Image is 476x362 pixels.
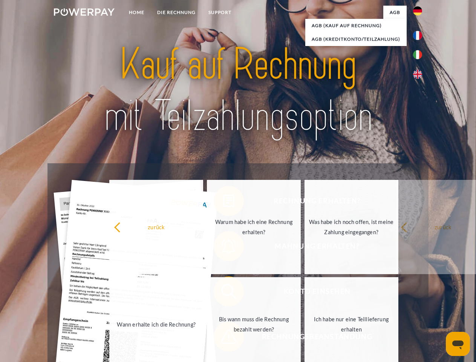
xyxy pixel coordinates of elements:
a: AGB (Kauf auf Rechnung) [305,19,407,32]
a: AGB (Kreditkonto/Teilzahlung) [305,32,407,46]
a: DIE RECHNUNG [151,6,202,19]
iframe: Schaltfläche zum Öffnen des Messaging-Fensters [446,332,470,356]
img: en [413,70,422,79]
img: fr [413,31,422,40]
img: de [413,6,422,15]
div: Bis wann muss die Rechnung bezahlt werden? [211,314,296,334]
a: SUPPORT [202,6,238,19]
a: Home [122,6,151,19]
div: Was habe ich noch offen, ist meine Zahlung eingegangen? [309,217,394,237]
div: zurück [114,222,199,232]
a: agb [383,6,407,19]
img: logo-powerpay-white.svg [54,8,115,16]
img: title-powerpay_de.svg [72,36,404,144]
a: Was habe ich noch offen, ist meine Zahlung eingegangen? [305,180,398,274]
div: Warum habe ich eine Rechnung erhalten? [211,217,296,237]
div: Wann erhalte ich die Rechnung? [114,319,199,329]
img: it [413,50,422,59]
div: Ich habe nur eine Teillieferung erhalten [309,314,394,334]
